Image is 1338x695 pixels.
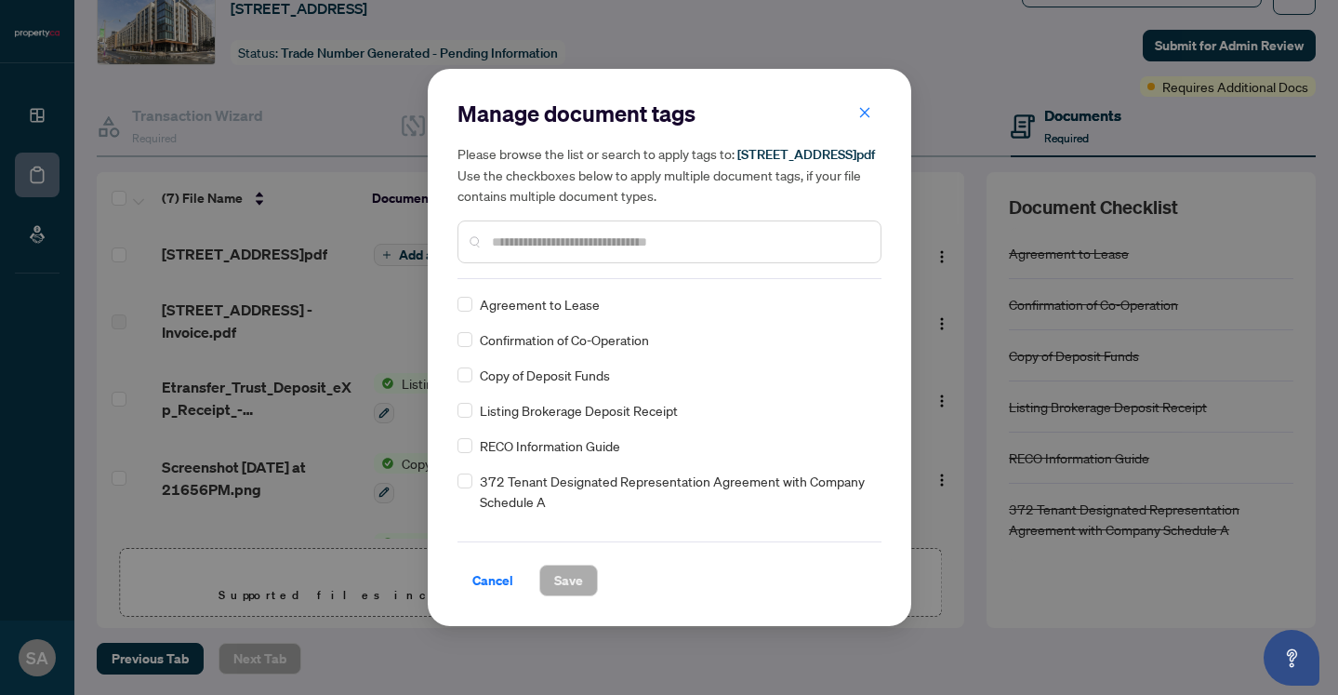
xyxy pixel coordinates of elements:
[1264,630,1319,686] button: Open asap
[480,400,678,421] span: Listing Brokerage Deposit Receipt
[737,146,875,163] span: [STREET_ADDRESS]pdf
[858,106,871,119] span: close
[480,365,610,385] span: Copy of Deposit Funds
[539,565,598,596] button: Save
[480,294,600,314] span: Agreement to Lease
[480,471,870,512] span: 372 Tenant Designated Representation Agreement with Company Schedule A
[457,143,881,206] h5: Please browse the list or search to apply tags to: Use the checkboxes below to apply multiple doc...
[457,99,881,128] h2: Manage document tags
[480,435,620,456] span: RECO Information Guide
[472,566,513,595] span: Cancel
[457,565,528,596] button: Cancel
[480,329,649,350] span: Confirmation of Co-Operation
